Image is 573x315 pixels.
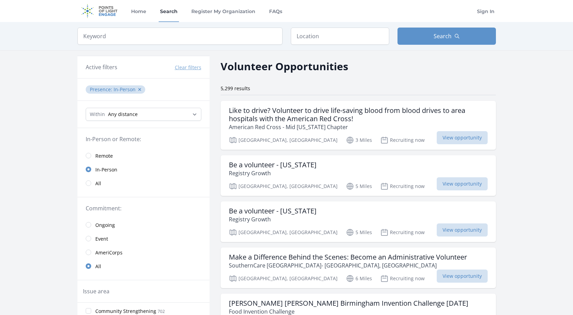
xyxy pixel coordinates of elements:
[95,308,156,315] span: Community Strengthening
[437,177,488,190] span: View opportunity
[221,59,348,74] h2: Volunteer Opportunities
[175,64,201,71] button: Clear filters
[77,162,210,176] a: In-Person
[77,149,210,162] a: Remote
[229,161,317,169] h3: Be a volunteer - [US_STATE]
[86,108,201,121] select: Search Radius
[229,253,467,261] h3: Make a Difference Behind the Scenes: Become an Administrative Volunteer
[86,135,201,143] legend: In-Person or Remote:
[229,261,467,270] p: SouthernCare [GEOGRAPHIC_DATA]- [GEOGRAPHIC_DATA], [GEOGRAPHIC_DATA]
[229,106,488,123] h3: Like to drive? Volunteer to drive life-saving blood from blood drives to area hospitals with the ...
[138,86,142,93] button: ✕
[95,166,117,173] span: In-Person
[229,182,338,190] p: [GEOGRAPHIC_DATA], [GEOGRAPHIC_DATA]
[83,287,109,295] legend: Issue area
[346,274,372,283] p: 6 Miles
[95,235,108,242] span: Event
[229,299,468,307] h3: [PERSON_NAME] [PERSON_NAME] Birmingham Invention Challenge [DATE]
[90,86,114,93] span: Presence :
[380,228,425,237] p: Recruiting now
[229,169,317,177] p: Registry Growth
[380,182,425,190] p: Recruiting now
[158,308,165,314] span: 702
[229,207,317,215] h3: Be a volunteer - [US_STATE]
[346,136,372,144] p: 3 Miles
[221,101,496,150] a: Like to drive? Volunteer to drive life-saving blood from blood drives to area hospitals with the ...
[95,222,115,229] span: Ongoing
[397,28,496,45] button: Search
[221,248,496,288] a: Make a Difference Behind the Scenes: Become an Administrative Volunteer SouthernCare [GEOGRAPHIC_...
[77,245,210,259] a: AmeriCorps
[437,223,488,237] span: View opportunity
[86,63,117,71] h3: Active filters
[114,86,136,93] span: In-Person
[346,228,372,237] p: 5 Miles
[346,182,372,190] p: 5 Miles
[221,201,496,242] a: Be a volunteer - [US_STATE] Registry Growth [GEOGRAPHIC_DATA], [GEOGRAPHIC_DATA] 5 Miles Recruiti...
[229,228,338,237] p: [GEOGRAPHIC_DATA], [GEOGRAPHIC_DATA]
[380,136,425,144] p: Recruiting now
[221,85,250,92] span: 5,299 results
[380,274,425,283] p: Recruiting now
[437,270,488,283] span: View opportunity
[86,308,91,314] input: Community Strengthening 702
[229,136,338,144] p: [GEOGRAPHIC_DATA], [GEOGRAPHIC_DATA]
[77,28,283,45] input: Keyword
[77,232,210,245] a: Event
[229,123,488,131] p: American Red Cross - Mid [US_STATE] Chapter
[95,180,101,187] span: All
[95,249,123,256] span: AmeriCorps
[86,204,201,212] legend: Commitment:
[229,215,317,223] p: Registry Growth
[77,176,210,190] a: All
[221,155,496,196] a: Be a volunteer - [US_STATE] Registry Growth [GEOGRAPHIC_DATA], [GEOGRAPHIC_DATA] 5 Miles Recruiti...
[291,28,389,45] input: Location
[77,259,210,273] a: All
[95,153,113,159] span: Remote
[229,274,338,283] p: [GEOGRAPHIC_DATA], [GEOGRAPHIC_DATA]
[95,263,101,270] span: All
[77,218,210,232] a: Ongoing
[434,32,452,40] span: Search
[437,131,488,144] span: View opportunity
